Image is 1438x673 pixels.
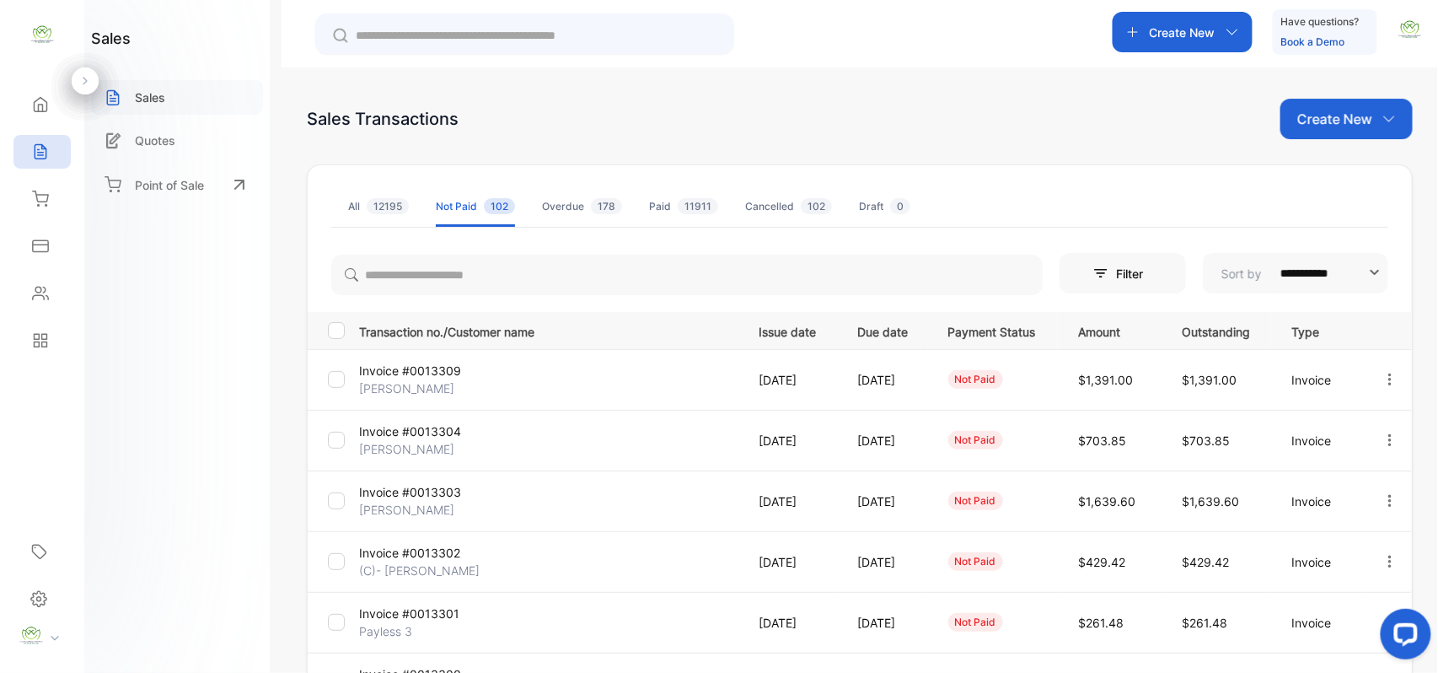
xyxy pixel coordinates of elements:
div: Not Paid [436,199,515,214]
div: Cancelled [745,199,832,214]
p: Create New [1297,109,1372,129]
a: Sales [91,80,263,115]
button: Create New [1113,12,1253,52]
p: Invoice [1291,553,1347,571]
p: [DATE] [759,371,823,389]
iframe: LiveChat chat widget [1367,602,1438,673]
p: [DATE] [759,432,823,450]
span: 0 [890,198,910,214]
p: Payment Status [948,320,1044,341]
div: not paid [948,552,1003,571]
p: Invoice [1291,614,1347,632]
p: Invoice [1291,493,1347,510]
p: Invoice [1291,432,1347,450]
p: Sort by [1221,265,1262,283]
div: Draft [859,199,910,214]
span: 102 [484,198,515,214]
p: Invoice #0013304 [359,423,486,440]
p: [DATE] [857,432,914,450]
p: [DATE] [857,553,914,571]
span: $703.85 [1078,433,1126,448]
p: Type [1291,320,1347,341]
p: [PERSON_NAME] [359,501,486,519]
a: Point of Sale [91,166,263,203]
div: not paid [948,431,1003,450]
p: Amount [1078,320,1147,341]
p: Invoice #0013309 [359,362,486,380]
div: not paid [948,492,1003,510]
span: $1,639.60 [1182,494,1239,509]
span: $429.42 [1078,555,1125,569]
p: Due date [857,320,914,341]
div: All [348,199,409,214]
span: 102 [801,198,832,214]
p: [PERSON_NAME] [359,380,486,397]
p: [DATE] [759,614,823,632]
p: (C)- [PERSON_NAME] [359,562,486,579]
img: avatar [1398,17,1423,42]
button: Sort by [1203,253,1388,293]
span: $1,639.60 [1078,494,1135,509]
p: [DATE] [759,553,823,571]
div: Sales Transactions [307,106,459,132]
p: Payless 3 [359,622,486,640]
span: $261.48 [1182,616,1227,630]
img: profile [19,623,44,649]
button: avatar [1398,12,1423,52]
div: not paid [948,370,1003,389]
span: $1,391.00 [1182,373,1237,387]
span: 11911 [678,198,718,214]
p: Have questions? [1281,13,1360,30]
span: 178 [591,198,622,214]
span: $429.42 [1182,555,1229,569]
p: Outstanding [1182,320,1257,341]
p: [PERSON_NAME] [359,440,486,458]
p: Transaction no./Customer name [359,320,738,341]
p: [DATE] [857,371,914,389]
a: Book a Demo [1281,35,1345,48]
span: $261.48 [1078,616,1124,630]
p: [DATE] [857,614,914,632]
p: Invoice [1291,371,1347,389]
p: Invoice #0013303 [359,483,486,501]
p: Create New [1150,24,1215,41]
p: Quotes [135,132,175,149]
p: Issue date [759,320,823,341]
div: Overdue [542,199,622,214]
h1: sales [91,27,131,50]
p: [DATE] [857,493,914,510]
a: Quotes [91,123,263,158]
img: logo [30,22,55,47]
button: Create New [1280,99,1413,139]
p: Point of Sale [135,176,204,194]
p: Sales [135,89,165,106]
span: 12195 [367,198,409,214]
div: Paid [649,199,718,214]
div: not paid [948,613,1003,632]
span: $703.85 [1182,433,1230,448]
p: [DATE] [759,493,823,510]
span: $1,391.00 [1078,373,1133,387]
p: Invoice #0013301 [359,605,486,622]
p: Invoice #0013302 [359,544,486,562]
